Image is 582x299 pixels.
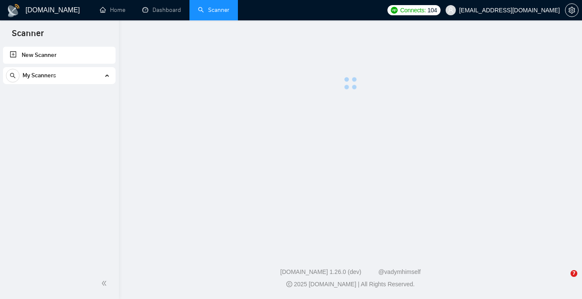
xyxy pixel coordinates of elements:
[7,4,20,17] img: logo
[3,47,116,64] li: New Scanner
[198,6,229,14] a: searchScanner
[6,73,19,79] span: search
[571,270,577,277] span: 7
[126,280,575,289] div: 2025 [DOMAIN_NAME] | All Rights Reserved.
[565,3,579,17] button: setting
[142,6,181,14] a: dashboardDashboard
[400,6,426,15] span: Connects:
[100,6,125,14] a: homeHome
[565,7,578,14] span: setting
[565,7,579,14] a: setting
[5,27,51,45] span: Scanner
[378,268,421,275] a: @vadymhimself
[553,270,574,291] iframe: Intercom live chat
[427,6,437,15] span: 104
[280,268,362,275] a: [DOMAIN_NAME] 1.26.0 (dev)
[10,47,109,64] a: New Scanner
[448,7,454,13] span: user
[23,67,56,84] span: My Scanners
[101,279,110,288] span: double-left
[6,69,20,82] button: search
[286,281,292,287] span: copyright
[391,7,398,14] img: upwork-logo.png
[3,67,116,87] li: My Scanners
